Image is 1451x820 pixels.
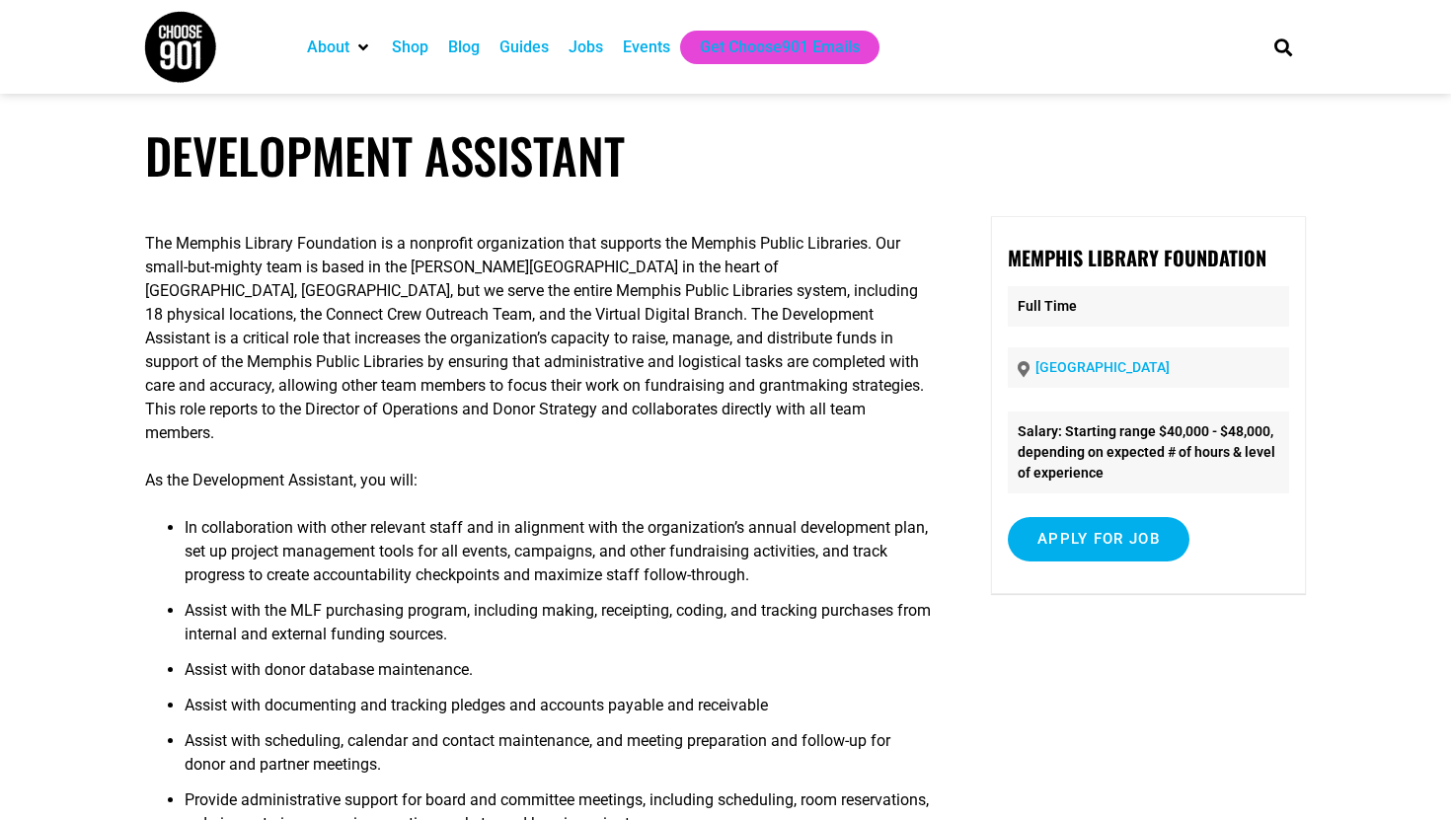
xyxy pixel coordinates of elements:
li: Salary: Starting range $40,000 - $48,000, depending on expected # of hours & level of experience [1008,411,1289,493]
p: The Memphis Library Foundation is a nonprofit organization that supports the Memphis Public Libra... [145,232,933,445]
li: Assist with donor database maintenance. [185,658,933,694]
li: Assist with documenting and tracking pledges and accounts payable and receivable [185,694,933,729]
p: As the Development Assistant, you will: [145,469,933,492]
a: Events [623,36,670,59]
strong: Memphis Library Foundation [1008,243,1266,272]
p: Full Time [1008,286,1289,327]
li: Assist with scheduling, calendar and contact maintenance, and meeting preparation and follow-up f... [185,729,933,788]
a: Blog [448,36,480,59]
li: Assist with the MLF purchasing program, including making, receipting, coding, and tracking purcha... [185,599,933,658]
a: Shop [392,36,428,59]
li: In collaboration with other relevant staff and in alignment with the organization’s annual develo... [185,516,933,599]
nav: Main nav [297,31,1241,64]
a: Jobs [569,36,603,59]
h1: Development Assistant [145,126,1306,185]
div: Search [1267,31,1300,63]
a: Guides [499,36,549,59]
input: Apply for job [1008,517,1189,561]
a: About [307,36,349,59]
a: Get Choose901 Emails [700,36,860,59]
a: [GEOGRAPHIC_DATA] [1035,359,1170,375]
div: About [297,31,382,64]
